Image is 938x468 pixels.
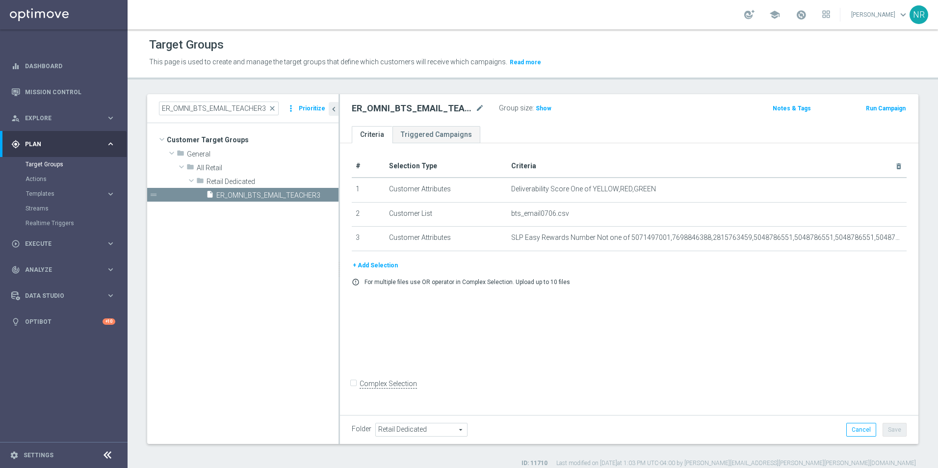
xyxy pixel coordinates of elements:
div: Data Studio [11,291,106,300]
span: close [268,104,276,112]
div: Templates [26,191,106,197]
button: Read more [509,57,542,68]
i: equalizer [11,62,20,71]
span: keyboard_arrow_down [898,9,909,20]
label: ID: 11710 [521,459,547,468]
button: gps_fixed Plan keyboard_arrow_right [11,140,116,148]
span: Analyze [25,267,106,273]
td: Customer Attributes [385,227,507,251]
th: # [352,155,385,178]
h1: Target Groups [149,38,224,52]
i: mode_edit [475,103,484,114]
span: Show [536,105,551,112]
td: 3 [352,227,385,251]
label: Folder [352,425,371,433]
i: folder [177,149,184,160]
a: Dashboard [25,53,115,79]
td: 1 [352,178,385,202]
button: lightbulb Optibot +10 [11,318,116,326]
i: keyboard_arrow_right [106,189,115,199]
td: 2 [352,202,385,227]
button: Save [883,423,907,437]
div: Templates [26,186,127,201]
div: Target Groups [26,157,127,172]
span: All Retail [197,164,339,172]
div: Execute [11,239,106,248]
div: Optibot [11,309,115,335]
i: play_circle_outline [11,239,20,248]
label: Group size [499,104,532,112]
span: Execute [25,241,106,247]
button: Mission Control [11,88,116,96]
span: bts_email0706.csv [511,209,569,218]
i: delete_forever [895,162,903,170]
i: track_changes [11,265,20,274]
span: This page is used to create and manage the target groups that define which customers will receive... [149,58,507,66]
span: ER_OMNI_BTS_EMAIL_TEACHER3 [216,191,339,200]
button: + Add Selection [352,260,399,271]
button: Data Studio keyboard_arrow_right [11,292,116,300]
i: keyboard_arrow_right [106,139,115,149]
i: person_search [11,114,20,123]
div: Mission Control [11,79,115,105]
a: Realtime Triggers [26,219,102,227]
button: Cancel [846,423,876,437]
span: Retail Dedicated [207,178,339,186]
span: school [769,9,780,20]
a: Criteria [352,126,392,143]
div: Explore [11,114,106,123]
a: [PERSON_NAME]keyboard_arrow_down [850,7,910,22]
a: Streams [26,205,102,212]
span: Deliverability Score One of YELLOW,RED,GREEN [511,185,656,193]
span: Customer Target Groups [167,133,339,147]
a: Settings [24,452,53,458]
div: Realtime Triggers [26,216,127,231]
span: Criteria [511,162,536,170]
span: General [187,150,339,158]
button: Notes & Tags [772,103,812,114]
i: error_outline [352,278,360,286]
label: Last modified on [DATE] at 1:03 PM UTC-04:00 by [PERSON_NAME][EMAIL_ADDRESS][PERSON_NAME][PERSON_... [556,459,916,468]
button: chevron_left [329,102,339,116]
button: equalizer Dashboard [11,62,116,70]
span: SLP Easy Rewards Number Not one of 5071497001,7698846388,2815763459,5048786551,5048786551,5048786... [511,234,903,242]
a: Optibot [25,309,103,335]
button: play_circle_outline Execute keyboard_arrow_right [11,240,116,248]
i: keyboard_arrow_right [106,265,115,274]
button: track_changes Analyze keyboard_arrow_right [11,266,116,274]
span: Templates [26,191,96,197]
a: Mission Control [25,79,115,105]
div: Dashboard [11,53,115,79]
i: lightbulb [11,317,20,326]
span: Data Studio [25,293,106,299]
i: settings [10,451,19,460]
i: insert_drive_file [206,190,214,202]
i: chevron_left [329,104,339,114]
i: folder [196,177,204,188]
i: more_vert [286,102,296,115]
p: For multiple files use OR operator in Complex Selection. Upload up to 10 files [365,278,570,286]
td: Customer Attributes [385,178,507,202]
div: +10 [103,318,115,325]
td: Customer List [385,202,507,227]
i: gps_fixed [11,140,20,149]
i: keyboard_arrow_right [106,113,115,123]
button: Templates keyboard_arrow_right [26,190,116,198]
a: Actions [26,175,102,183]
button: person_search Explore keyboard_arrow_right [11,114,116,122]
a: Triggered Campaigns [392,126,480,143]
a: Target Groups [26,160,102,168]
i: keyboard_arrow_right [106,239,115,248]
div: Actions [26,172,127,186]
th: Selection Type [385,155,507,178]
label: : [532,104,534,112]
label: Complex Selection [360,379,417,389]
